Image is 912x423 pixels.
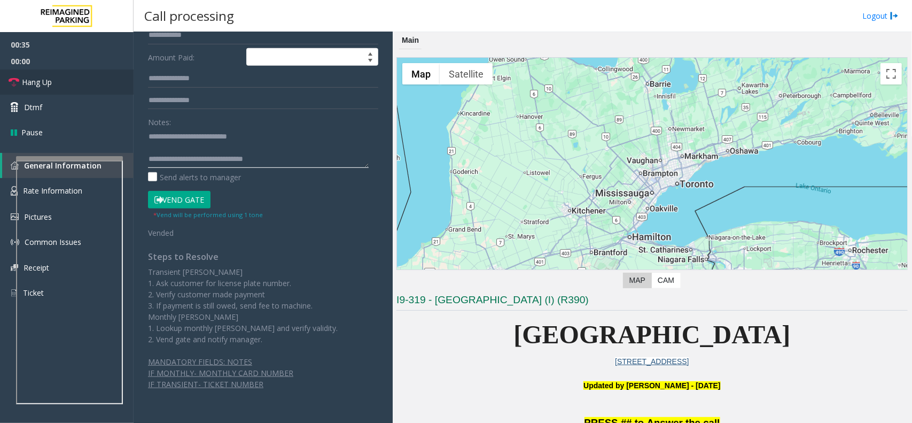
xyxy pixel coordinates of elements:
label: Amount Paid: [145,48,244,66]
button: Toggle fullscreen view [880,63,902,84]
span: Hang Up [22,76,52,88]
img: 'icon' [11,213,19,220]
span: Dtmf [24,102,42,113]
img: 'icon' [11,238,19,247]
label: Notes: [148,113,171,128]
img: logout [890,10,899,21]
label: Map [623,273,652,288]
h4: Steps to Resolve [148,252,378,262]
div: Main [399,32,422,49]
a: General Information [2,153,134,178]
button: Show street map [402,63,440,84]
img: 'icon' [11,186,18,196]
img: 'icon' [11,288,18,298]
h3: I9-319 - [GEOGRAPHIC_DATA] (I) (R390) [396,293,908,311]
p: Transient [PERSON_NAME] 1. Ask customer for license plate number. 2. Verify customer made payment... [148,266,378,345]
img: 'icon' [11,161,19,170]
a: Logout [862,10,899,21]
h3: Call processing [139,3,239,29]
span: MANDATORY FIELDS: NOTES [148,357,252,367]
a: [STREET_ADDRESS] [615,357,689,366]
span: IF MONTHLY- MONTHLY CARD NUMBER [148,368,293,378]
span: Increase value [363,49,378,57]
span: [GEOGRAPHIC_DATA] [514,320,791,349]
small: Vend will be performed using 1 tone [153,211,263,219]
span: Pause [21,127,43,138]
span: IF TRANSIENT- TICKET NUMBER [148,379,263,389]
button: Show satellite imagery [440,63,493,84]
span: Vended [148,228,174,238]
span: Decrease value [363,57,378,66]
label: CAM [651,273,681,288]
b: Updated by [PERSON_NAME] - [DATE] [583,381,720,390]
label: Send alerts to manager [148,172,241,183]
button: Vend Gate [148,191,211,209]
img: 'icon' [11,264,18,271]
div: 1 Robert Speck Parkway, Mississauga, ON [645,172,659,191]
